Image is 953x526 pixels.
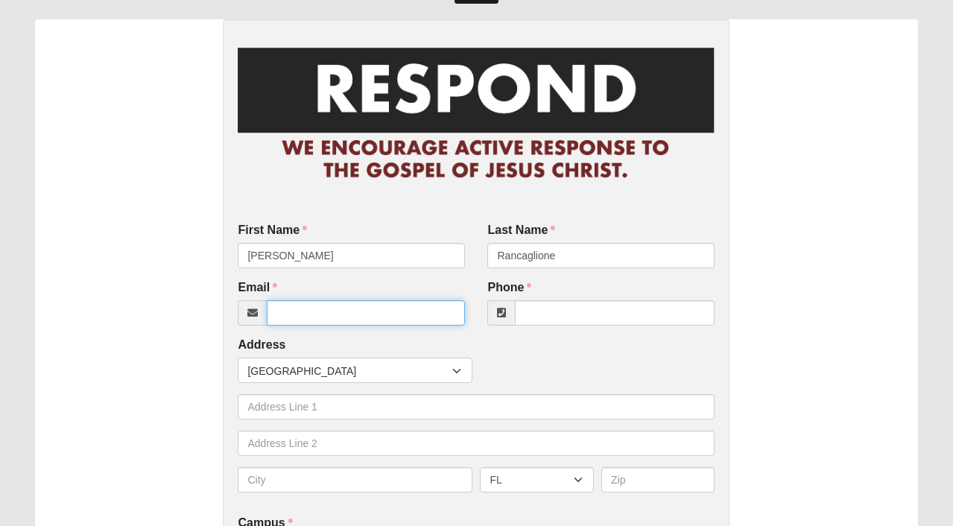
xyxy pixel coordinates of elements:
label: Phone [487,279,531,297]
input: Address Line 1 [238,394,715,419]
span: [GEOGRAPHIC_DATA] [247,358,452,384]
img: RespondCardHeader.png [238,34,715,194]
input: Zip [601,467,715,492]
input: City [238,467,472,492]
label: Address [238,337,285,354]
input: Address Line 2 [238,431,715,456]
label: Last Name [487,222,555,239]
label: Email [238,279,277,297]
label: First Name [238,222,307,239]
